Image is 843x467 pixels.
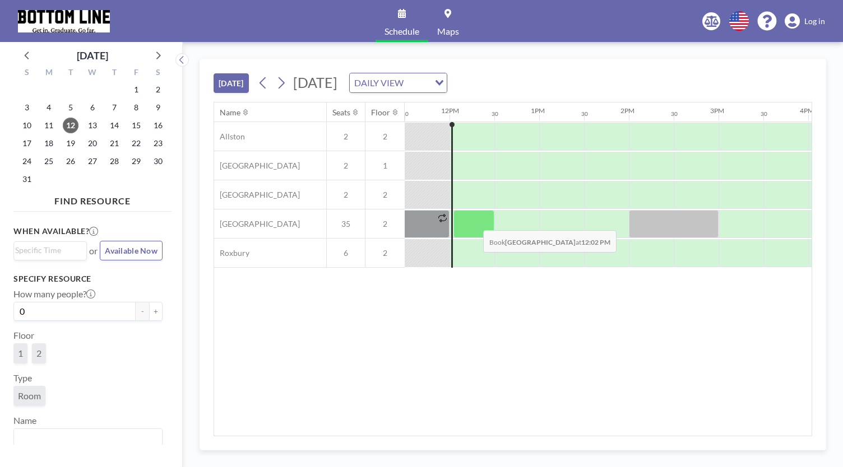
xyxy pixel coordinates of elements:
div: Search for option [14,242,86,259]
span: Wednesday, August 6, 2025 [85,100,100,115]
div: 3PM [710,106,724,115]
span: Saturday, August 16, 2025 [150,118,166,133]
div: M [38,66,60,81]
label: Type [13,372,32,384]
label: How many people? [13,288,95,300]
span: 2 [36,348,41,359]
span: Thursday, August 14, 2025 [106,118,122,133]
div: 1PM [531,106,545,115]
span: Friday, August 8, 2025 [128,100,144,115]
span: Tuesday, August 26, 2025 [63,153,78,169]
div: Seats [332,108,350,118]
span: 2 [365,219,405,229]
span: Sunday, August 17, 2025 [19,136,35,151]
img: organization-logo [18,10,110,32]
label: Name [13,415,36,426]
span: 1 [365,161,405,171]
span: 2 [365,248,405,258]
span: Book at [483,230,617,253]
span: [GEOGRAPHIC_DATA] [214,161,300,171]
div: 12PM [441,106,459,115]
div: 30 [761,110,767,118]
span: 1 [18,348,23,359]
span: Roxbury [214,248,249,258]
div: Name [220,108,240,118]
div: F [125,66,147,81]
div: T [103,66,125,81]
span: 2 [365,132,405,142]
span: 2 [365,190,405,200]
div: S [16,66,38,81]
span: 2 [327,161,365,171]
div: Search for option [350,73,447,92]
span: Friday, August 29, 2025 [128,153,144,169]
span: Wednesday, August 27, 2025 [85,153,100,169]
span: Thursday, August 21, 2025 [106,136,122,151]
span: 6 [327,248,365,258]
span: Saturday, August 23, 2025 [150,136,166,151]
span: or [89,245,98,256]
span: Tuesday, August 12, 2025 [63,118,78,133]
span: Room [18,390,41,401]
span: [GEOGRAPHIC_DATA] [214,219,300,229]
div: 30 [671,110,678,118]
span: Sunday, August 31, 2025 [19,171,35,187]
input: Search for option [407,76,428,90]
span: Saturday, August 9, 2025 [150,100,166,115]
span: Wednesday, August 13, 2025 [85,118,100,133]
span: Saturday, August 2, 2025 [150,82,166,97]
span: Monday, August 18, 2025 [41,136,57,151]
span: Sunday, August 24, 2025 [19,153,35,169]
button: [DATE] [214,73,249,93]
span: Friday, August 1, 2025 [128,82,144,97]
span: Monday, August 11, 2025 [41,118,57,133]
div: 30 [581,110,588,118]
span: Monday, August 25, 2025 [41,153,57,169]
span: Thursday, August 28, 2025 [106,153,122,169]
span: 2 [327,132,365,142]
span: Friday, August 15, 2025 [128,118,144,133]
div: W [82,66,104,81]
b: [GEOGRAPHIC_DATA] [505,238,576,246]
span: Available Now [105,246,158,255]
div: 4PM [800,106,814,115]
span: Wednesday, August 20, 2025 [85,136,100,151]
span: Monday, August 4, 2025 [41,100,57,115]
button: + [149,302,163,321]
span: Saturday, August 30, 2025 [150,153,166,169]
h4: FIND RESOURCE [13,191,172,207]
label: Floor [13,330,34,341]
div: [DATE] [77,48,108,63]
span: Schedule [385,27,419,36]
b: 12:02 PM [581,238,610,246]
div: 2PM [620,106,634,115]
span: Log in [804,16,825,26]
input: Search for option [15,244,80,256]
span: Tuesday, August 5, 2025 [63,100,78,115]
a: Log in [785,13,825,29]
span: Thursday, August 7, 2025 [106,100,122,115]
span: DAILY VIEW [352,76,406,90]
span: [GEOGRAPHIC_DATA] [214,190,300,200]
div: Search for option [14,429,162,448]
span: Sunday, August 3, 2025 [19,100,35,115]
span: 35 [327,219,365,229]
span: Tuesday, August 19, 2025 [63,136,78,151]
span: Allston [214,132,245,142]
button: Available Now [100,241,163,260]
div: Floor [371,108,390,118]
span: Sunday, August 10, 2025 [19,118,35,133]
div: S [147,66,169,81]
div: T [60,66,82,81]
input: Search for option [15,431,156,446]
span: 2 [327,190,365,200]
div: 30 [402,110,409,118]
h3: Specify resource [13,274,163,284]
span: Friday, August 22, 2025 [128,136,144,151]
div: 30 [492,110,498,118]
button: - [136,302,149,321]
span: Maps [437,27,459,36]
span: [DATE] [293,74,337,91]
